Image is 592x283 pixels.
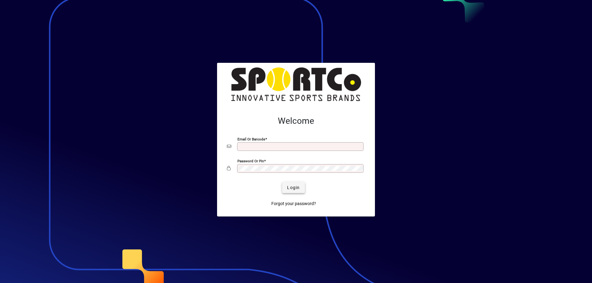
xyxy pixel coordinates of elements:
[282,182,305,193] button: Login
[237,159,264,163] mat-label: Password or Pin
[269,198,319,209] a: Forgot your password?
[287,184,300,191] span: Login
[237,137,265,141] mat-label: Email or Barcode
[227,116,365,126] h2: Welcome
[271,200,316,207] span: Forgot your password?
